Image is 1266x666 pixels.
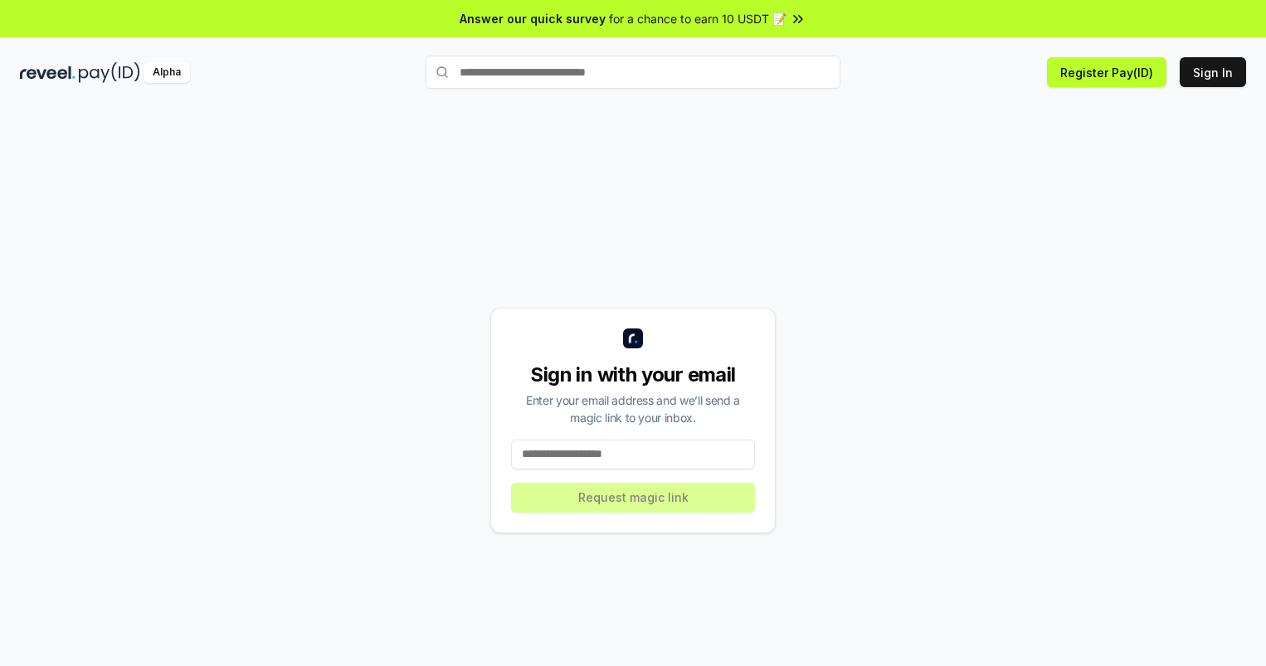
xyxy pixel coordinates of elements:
div: Enter your email address and we’ll send a magic link to your inbox. [511,391,755,426]
div: Sign in with your email [511,362,755,388]
img: logo_small [623,328,643,348]
button: Register Pay(ID) [1047,57,1166,87]
img: reveel_dark [20,62,75,83]
button: Sign In [1180,57,1246,87]
img: pay_id [79,62,140,83]
div: Alpha [144,62,190,83]
span: Answer our quick survey [460,10,606,27]
span: for a chance to earn 10 USDT 📝 [609,10,786,27]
